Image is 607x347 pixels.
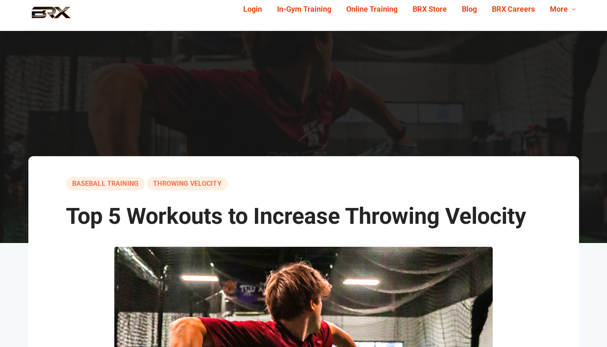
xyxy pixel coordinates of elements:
img: BRX Performance [24,6,78,25]
a: In-Gym Training [269,3,339,16]
div: Navigation Menu [229,3,583,16]
a: Blog [454,3,484,16]
div: , [66,177,542,190]
a: Online Training [339,3,405,16]
a: baseball training [66,177,145,190]
a: Login [236,3,269,16]
a: BRX Careers [484,3,542,16]
a: BRX Store [405,3,454,16]
span: Top 5 Workouts to Increase Throwing Velocity [66,203,526,229]
a: More [542,3,583,16]
iframe: Chat Widget [565,307,607,347]
a: Throwing Velocity [147,177,228,190]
